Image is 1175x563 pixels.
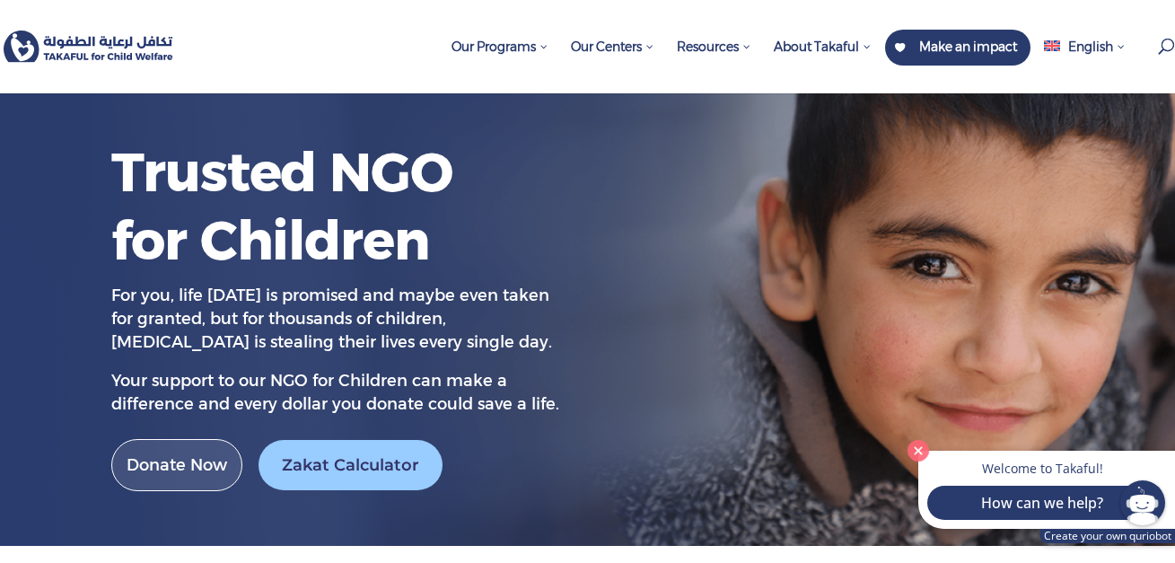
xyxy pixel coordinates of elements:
h1: Trusted NGO for Children [111,138,470,283]
a: About Takaful [765,30,881,93]
img: Takaful [4,31,173,63]
a: Donate Now [111,439,242,492]
span: Our Programs [452,39,548,55]
p: Welcome to Takaful! [936,460,1148,477]
a: English [1035,30,1135,93]
a: Zakat Calculator [259,440,443,491]
p: For you, life [DATE] is promised and maybe even taken for granted, but for thousands of children,... [111,285,560,370]
span: Resources [677,39,751,55]
span: Our Centers [571,39,654,55]
span: English [1068,39,1113,55]
a: Our Centers [562,30,663,93]
a: Create your own quriobot [1040,529,1175,543]
a: Our Programs [443,30,557,93]
span: Make an impact [919,39,1017,55]
button: Close [903,435,934,466]
span: Your support to our NGO for Children can make a difference and e [111,371,507,414]
p: very dollar you donate could save a life. [111,370,560,416]
span: About Takaful [774,39,872,55]
button: How can we help? [927,486,1157,520]
a: Make an impact [885,30,1030,66]
a: Resources [668,30,760,93]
